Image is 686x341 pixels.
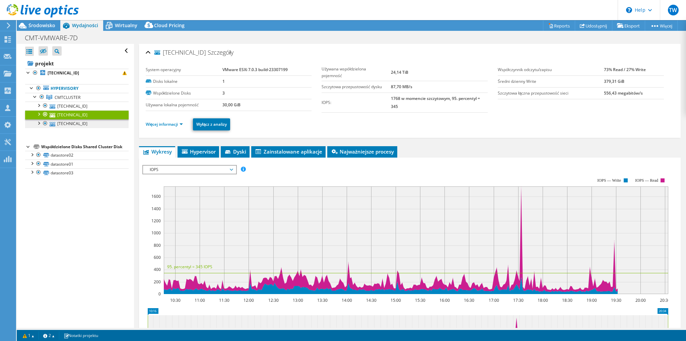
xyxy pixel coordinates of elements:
label: Średni dzienny Write [498,78,604,85]
text: 14:30 [366,297,376,303]
a: Wyłącz z analizy [193,118,230,130]
b: 24,14 TiB [391,69,408,75]
span: [TECHNICAL_ID] [154,49,206,56]
b: 87,70 MB/s [391,84,412,90]
span: Zainstalowane aplikacje [255,148,322,155]
text: 1000 [151,230,161,236]
text: 1400 [151,206,161,212]
label: System operacyjny [146,66,222,73]
b: VMware ESXi 7.0.3 build-23307199 [222,67,288,72]
a: CMTCLUSTER [25,93,129,102]
a: Hypervisory [25,84,129,93]
label: Współdzielone Disks [146,90,222,97]
span: Środowisko [28,22,55,29]
span: Szczegóły [208,48,233,56]
span: TW [668,5,679,15]
a: [TECHNICAL_ID] [25,110,129,119]
text: 95. percentyl = 345 IOPS [167,264,212,270]
span: Wykresy [142,148,172,155]
b: 556,43 megabitów/s [604,90,643,96]
label: IOPS: [322,99,391,106]
b: [TECHNICAL_ID] [48,70,79,76]
b: 73% Read / 27% Write [604,67,646,72]
a: 1 [18,331,39,340]
a: Więcej informacji [146,121,183,127]
text: 600 [154,254,161,260]
b: 1768 w momencie szczytowym, 95. percentyl = 345 [391,96,480,109]
a: Udostępnij [575,20,612,31]
a: 2 [39,331,59,340]
label: Używana lokalna pojemność [146,102,222,108]
label: Współczynnik odczytu/zapisu [498,66,604,73]
a: Reports [543,20,575,31]
a: [TECHNICAL_ID] [25,119,129,128]
text: 12:00 [243,297,254,303]
b: 1 [222,78,225,84]
span: Najważniejsze procesy [331,148,394,155]
text: 1200 [151,218,161,224]
text: 18:30 [562,297,572,303]
a: projekt [25,58,129,69]
text: 19:00 [586,297,597,303]
text: 800 [154,242,161,248]
a: Więcej [645,20,678,31]
a: [TECHNICAL_ID] [25,102,129,110]
text: 14:00 [341,297,352,303]
a: Eksport [612,20,645,31]
label: Używana współdzielona pojemność [322,66,391,79]
span: CMTCLUSTER [55,95,80,100]
text: 16:00 [439,297,450,303]
label: Szczytowa przepustowość dysku [322,83,391,90]
text: 400 [154,267,161,272]
text: 13:30 [317,297,327,303]
span: Dyski [224,148,246,155]
h1: CMT-VMWARE-7D [22,34,88,42]
a: datastore02 [25,151,129,160]
text: 17:00 [488,297,499,303]
svg: \n [626,7,632,13]
text: 1600 [151,193,161,199]
span: Wirtualny [115,22,137,29]
text: 15:30 [415,297,425,303]
label: Disks lokalne [146,78,222,85]
b: 30,00 GiB [222,102,241,108]
text: 13:00 [292,297,303,303]
text: 10:30 [170,297,180,303]
a: datastore03 [25,168,129,177]
text: 17:30 [513,297,523,303]
span: Wydajności [72,22,98,29]
a: datastore01 [25,160,129,168]
div: Współdzielone Disks Shared Cluster Disk [41,143,129,151]
span: Hypervisor [181,148,216,155]
text: 15:00 [390,297,401,303]
text: 18:00 [537,297,548,303]
text: 20:00 [635,297,645,303]
text: 11:30 [219,297,229,303]
text: 200 [154,279,161,285]
label: Szczytowa łączna przepustowość sieci [498,90,604,97]
text: 0 [158,291,161,297]
text: IOPS — Read [635,178,658,183]
text: 16:30 [464,297,474,303]
a: [TECHNICAL_ID] [25,69,129,77]
b: 3 [222,90,225,96]
text: 12:30 [268,297,278,303]
b: 379,31 GiB [604,78,624,84]
text: IOPS — Write [597,178,621,183]
span: IOPS [146,166,232,174]
text: 19:30 [611,297,621,303]
a: Notatki projektu [59,331,103,340]
text: 20:30 [660,297,670,303]
text: 11:00 [194,297,205,303]
span: Cloud Pricing [154,22,185,29]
